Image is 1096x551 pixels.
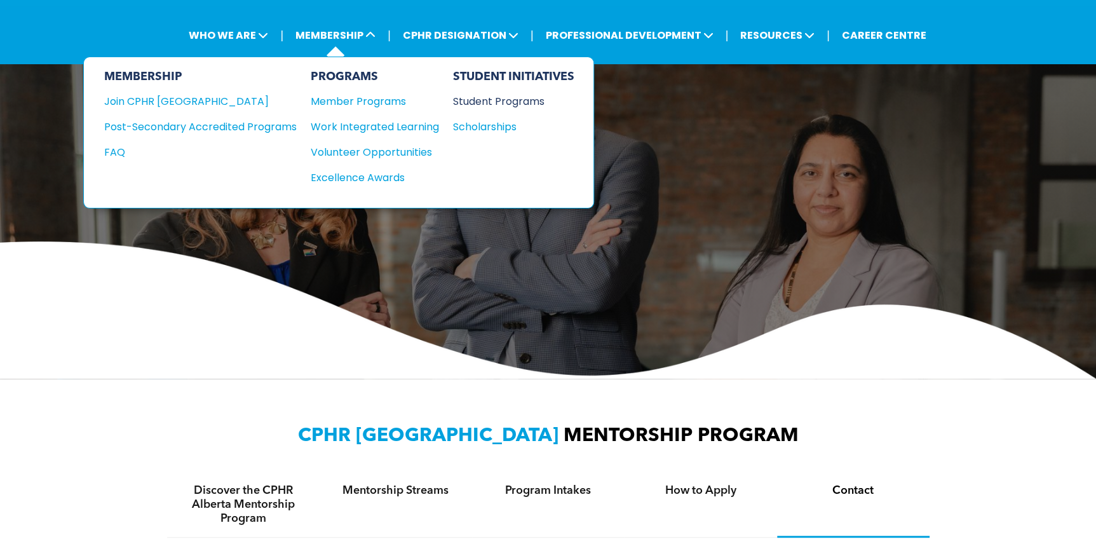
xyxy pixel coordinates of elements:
li: | [827,22,830,48]
div: Join CPHR [GEOGRAPHIC_DATA] [104,93,278,109]
h4: Mentorship Streams [331,484,461,498]
h4: Program Intakes [484,484,613,498]
a: CAREER CENTRE [838,24,930,47]
div: Scholarships [453,119,562,135]
div: Excellence Awards [311,170,426,186]
span: WHO WE ARE [185,24,272,47]
span: MEMBERSHIP [292,24,379,47]
a: Member Programs [311,93,439,109]
h4: Contact [788,484,918,498]
a: FAQ [104,144,297,160]
span: CPHR [GEOGRAPHIC_DATA] [298,426,558,446]
a: Join CPHR [GEOGRAPHIC_DATA] [104,93,297,109]
li: | [725,22,728,48]
div: Member Programs [311,93,426,109]
div: MEMBERSHIP [104,70,297,84]
div: PROGRAMS [311,70,439,84]
div: STUDENT INITIATIVES [453,70,574,84]
div: Post-Secondary Accredited Programs [104,119,278,135]
span: PROFESSIONAL DEVELOPMENT [541,24,717,47]
li: | [531,22,534,48]
li: | [280,22,283,48]
h4: Discover the CPHR Alberta Mentorship Program [179,484,308,526]
a: Student Programs [453,93,574,109]
div: FAQ [104,144,278,160]
div: Work Integrated Learning [311,119,426,135]
h4: How to Apply [636,484,766,498]
a: Scholarships [453,119,574,135]
a: Work Integrated Learning [311,119,439,135]
div: Student Programs [453,93,562,109]
span: RESOURCES [736,24,818,47]
span: CPHR DESIGNATION [399,24,522,47]
a: Excellence Awards [311,170,439,186]
a: Volunteer Opportunities [311,144,439,160]
div: Volunteer Opportunities [311,144,426,160]
a: Post-Secondary Accredited Programs [104,119,297,135]
li: | [388,22,391,48]
span: MENTORSHIP PROGRAM [564,426,799,446]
